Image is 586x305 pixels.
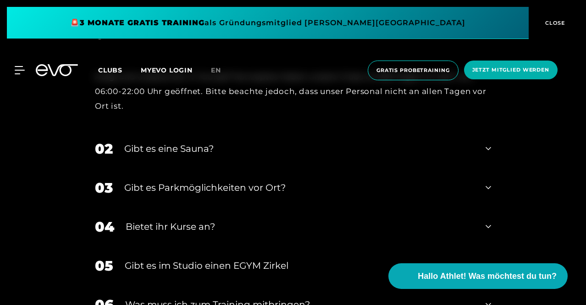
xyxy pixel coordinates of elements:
[141,66,193,74] a: MYEVO LOGIN
[95,216,114,237] div: 04
[95,177,113,198] div: 03
[95,255,113,276] div: 05
[98,66,141,74] a: Clubs
[472,66,549,74] span: Jetzt Mitglied werden
[211,66,221,74] span: en
[529,7,579,39] button: CLOSE
[365,61,461,80] a: Gratis Probetraining
[124,142,474,155] div: Gibt es eine Sauna?
[126,220,474,233] div: Bietet ihr Kurse an?
[98,66,122,74] span: Clubs
[125,259,474,272] div: Gibt es im Studio einen EGYM Zirkel
[388,263,568,289] button: Hallo Athlet! Was möchtest du tun?
[418,270,557,283] span: Hallo Athlet! Was möchtest du tun?
[211,65,232,76] a: en
[543,19,565,27] span: CLOSE
[95,139,113,159] div: 02
[376,67,450,74] span: Gratis Probetraining
[124,181,474,194] div: Gibt es Parkmöglichkeiten vor Ort?
[461,61,560,80] a: Jetzt Mitglied werden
